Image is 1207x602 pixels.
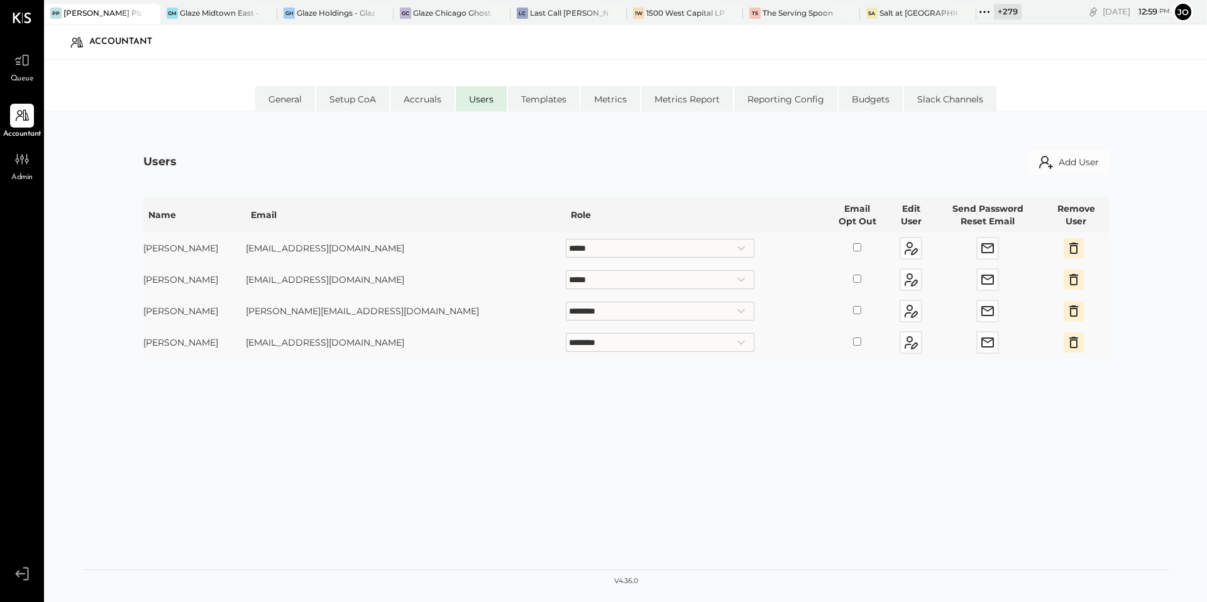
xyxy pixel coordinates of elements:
[167,8,178,19] div: GM
[633,8,644,19] div: 1W
[932,197,1044,233] th: Send Password Reset Email
[390,86,455,111] li: Accruals
[1103,6,1170,18] div: [DATE]
[400,8,411,19] div: GC
[581,86,640,111] li: Metrics
[284,8,295,19] div: GH
[1,147,43,183] a: Admin
[641,86,733,111] li: Metrics Report
[297,8,375,18] div: Glaze Holdings - Glaze Teriyaki Holdings LLC
[50,8,62,19] div: PP
[63,8,141,18] div: [PERSON_NAME] Pizza- Sycamore
[180,8,258,18] div: Glaze Midtown East - Glaze Lexington One LLC
[824,197,890,233] th: Email Opt Out
[143,295,246,327] td: [PERSON_NAME]
[246,327,566,358] td: [EMAIL_ADDRESS][DOMAIN_NAME]
[763,8,833,18] div: The Serving Spoon
[11,172,33,183] span: Admin
[143,327,246,358] td: [PERSON_NAME]
[1028,150,1109,175] button: Add User
[3,129,41,140] span: Accountant
[614,576,638,586] div: v 4.36.0
[1087,5,1100,18] div: copy link
[566,197,824,233] th: Role
[994,4,1022,19] div: + 279
[1,48,43,85] a: Queue
[749,8,761,19] div: TS
[1,104,43,140] a: Accountant
[1173,2,1193,22] button: Jo
[143,197,246,233] th: Name
[255,86,315,111] li: General
[316,86,389,111] li: Setup CoA
[246,295,566,327] td: [PERSON_NAME][EMAIL_ADDRESS][DOMAIN_NAME]
[413,8,491,18] div: Glaze Chicago Ghost - West River Rice LLC
[143,154,177,170] div: Users
[530,8,608,18] div: Last Call [PERSON_NAME], LLC
[246,197,566,233] th: Email
[517,8,528,19] div: LC
[143,233,246,264] td: [PERSON_NAME]
[456,86,507,111] li: Users
[646,8,724,18] div: 1500 West Capital LP
[246,264,566,295] td: [EMAIL_ADDRESS][DOMAIN_NAME]
[890,197,932,233] th: Edit User
[879,8,957,18] div: Salt at [GEOGRAPHIC_DATA]
[839,86,903,111] li: Budgets
[1044,197,1109,233] th: Remove User
[866,8,878,19] div: Sa
[508,86,580,111] li: Templates
[246,233,566,264] td: [EMAIL_ADDRESS][DOMAIN_NAME]
[143,264,246,295] td: [PERSON_NAME]
[11,74,34,85] span: Queue
[904,86,996,111] li: Slack Channels
[734,86,837,111] li: Reporting Config
[89,32,165,52] div: Accountant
